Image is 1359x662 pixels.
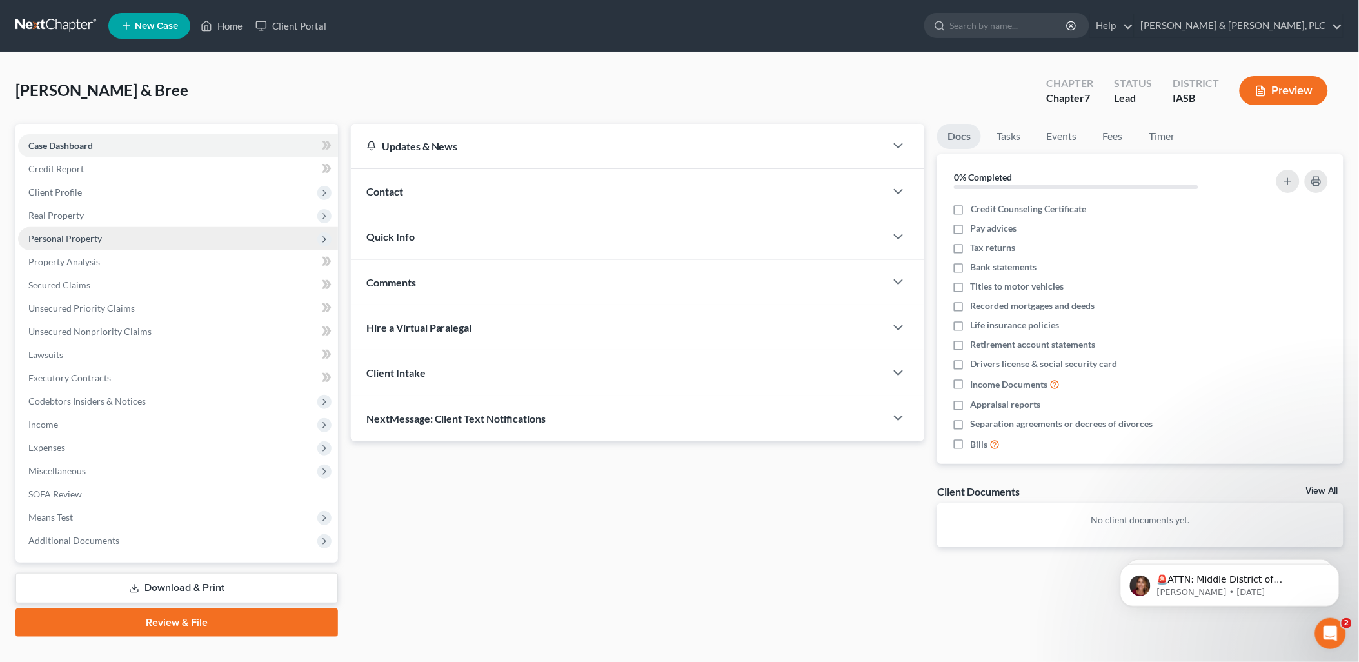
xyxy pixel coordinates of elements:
[28,442,65,453] span: Expenses
[28,488,82,499] span: SOFA Review
[971,280,1064,293] span: Titles to motor vehicles
[971,378,1048,391] span: Income Documents
[1306,486,1338,496] a: View All
[366,276,416,288] span: Comments
[135,21,178,31] span: New Case
[1101,537,1359,627] iframe: Intercom notifications message
[366,139,871,153] div: Updates & News
[1092,124,1133,149] a: Fees
[15,81,188,99] span: [PERSON_NAME] & Bree
[18,343,338,366] a: Lawsuits
[366,366,426,379] span: Client Intake
[28,419,58,430] span: Income
[18,483,338,506] a: SOFA Review
[1046,91,1093,106] div: Chapter
[971,357,1118,370] span: Drivers license & social security card
[937,485,1020,498] div: Client Documents
[28,465,86,476] span: Miscellaneous
[1114,76,1152,91] div: Status
[971,203,1086,216] span: Credit Counseling Certificate
[971,417,1153,430] span: Separation agreements or decrees of divorces
[18,157,338,181] a: Credit Report
[971,299,1095,312] span: Recorded mortgages and deeds
[366,412,546,425] span: NextMessage: Client Text Notifications
[1173,76,1219,91] div: District
[971,261,1037,274] span: Bank statements
[28,163,84,174] span: Credit Report
[28,326,152,337] span: Unsecured Nonpriority Claims
[947,514,1333,527] p: No client documents yet.
[18,134,338,157] a: Case Dashboard
[1036,124,1087,149] a: Events
[1090,14,1133,37] a: Help
[28,303,135,314] span: Unsecured Priority Claims
[366,321,472,334] span: Hire a Virtual Paralegal
[28,186,82,197] span: Client Profile
[15,573,338,603] a: Download & Print
[28,535,119,546] span: Additional Documents
[971,438,988,451] span: Bills
[18,250,338,274] a: Property Analysis
[249,14,333,37] a: Client Portal
[1315,618,1346,649] iframe: Intercom live chat
[15,608,338,637] a: Review & File
[28,372,111,383] span: Executory Contracts
[1240,76,1328,105] button: Preview
[971,241,1016,254] span: Tax returns
[1114,91,1152,106] div: Lead
[28,210,84,221] span: Real Property
[28,512,73,523] span: Means Test
[986,124,1031,149] a: Tasks
[1138,124,1185,149] a: Timer
[937,124,981,149] a: Docs
[1046,76,1093,91] div: Chapter
[18,274,338,297] a: Secured Claims
[18,320,338,343] a: Unsecured Nonpriority Claims
[194,14,249,37] a: Home
[950,14,1068,37] input: Search by name...
[28,140,93,151] span: Case Dashboard
[954,172,1012,183] strong: 0% Completed
[971,398,1041,411] span: Appraisal reports
[1342,618,1352,628] span: 2
[971,222,1017,235] span: Pay advices
[18,297,338,320] a: Unsecured Priority Claims
[366,230,415,243] span: Quick Info
[28,396,146,406] span: Codebtors Insiders & Notices
[18,366,338,390] a: Executory Contracts
[971,319,1060,332] span: Life insurance policies
[366,185,403,197] span: Contact
[1173,91,1219,106] div: IASB
[28,233,102,244] span: Personal Property
[28,349,63,360] span: Lawsuits
[1135,14,1343,37] a: [PERSON_NAME] & [PERSON_NAME], PLC
[971,338,1096,351] span: Retirement account statements
[28,256,100,267] span: Property Analysis
[1084,92,1090,104] span: 7
[28,279,90,290] span: Secured Claims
